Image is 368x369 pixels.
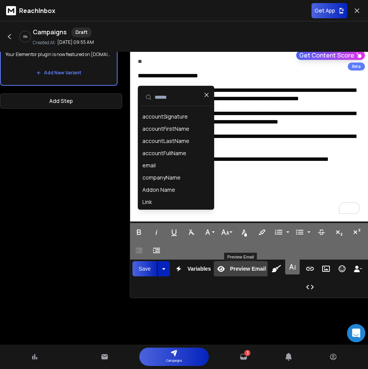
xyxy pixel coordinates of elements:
button: Code View [303,279,317,295]
div: Open Intercom Messenger [347,324,365,342]
div: Addon Name [142,186,175,194]
p: Created At: [33,40,56,46]
span: 3 [246,350,249,356]
a: 3 [240,353,247,361]
button: Get Content Score [296,51,365,60]
p: ReachInbox [19,6,55,15]
button: Save [132,261,157,276]
div: accountSignature [142,113,188,120]
p: 0 % [23,34,27,39]
p: Your Elementor plugin is now featured on [DOMAIN_NAME] [5,44,112,65]
button: Variables [171,261,213,276]
span: Variables [186,266,213,272]
button: Preview Email [214,261,267,276]
div: Draft [71,27,92,37]
div: accountLastName [142,137,189,145]
div: companyName [142,174,181,181]
p: Campaigns [166,357,182,364]
div: Beta [348,63,365,71]
div: accountFirstName [142,125,189,133]
button: Get App [312,3,347,18]
div: Link [142,198,152,206]
p: [DATE] 09:55 AM [57,39,94,45]
div: email [142,162,156,169]
button: Decrease Indent (⌘[) [132,243,146,258]
div: Preview Email [224,253,257,261]
h1: Campaigns [33,27,67,37]
div: To enrich screen reader interactions, please activate Accessibility in Grammarly extension settings [130,50,368,221]
button: Increase Indent (⌘]) [149,243,164,258]
div: accountFullName [142,149,186,157]
button: Insert Unsubscribe Link [351,261,365,276]
span: Preview Email [228,266,267,272]
button: Add New Variant [30,65,87,80]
